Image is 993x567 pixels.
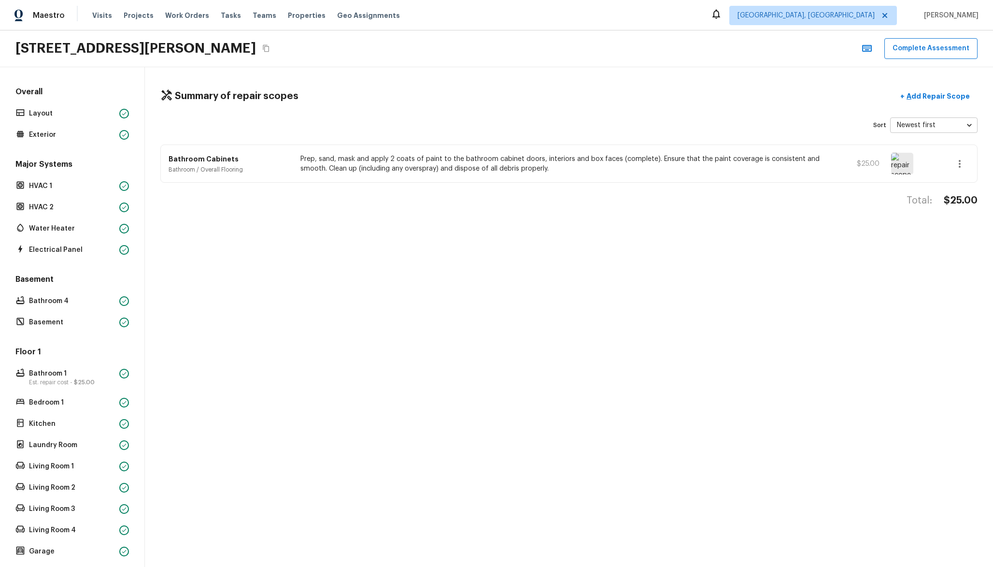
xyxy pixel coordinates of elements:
[905,91,970,101] p: Add Repair Scope
[29,245,115,255] p: Electrical Panel
[14,274,131,287] h5: Basement
[165,11,209,20] span: Work Orders
[33,11,65,20] span: Maestro
[29,109,115,118] p: Layout
[29,318,115,327] p: Basement
[738,11,875,20] span: [GEOGRAPHIC_DATA], [GEOGRAPHIC_DATA]
[920,11,979,20] span: [PERSON_NAME]
[15,40,256,57] h2: [STREET_ADDRESS][PERSON_NAME]
[29,296,115,306] p: Bathroom 4
[29,203,115,212] p: HVAC 2
[29,224,115,233] p: Water Heater
[891,153,913,174] img: repair scope asset
[300,154,824,174] p: Prep, sand, mask and apply 2 coats of paint to the bathroom cabinet doors, interiors and box face...
[29,440,115,450] p: Laundry Room
[29,130,115,140] p: Exterior
[92,11,112,20] span: Visits
[337,11,400,20] span: Geo Assignments
[124,11,154,20] span: Projects
[169,166,289,174] p: Bathroom / Overall Flooring
[29,398,115,407] p: Bedroom 1
[29,181,115,191] p: HVAC 1
[74,379,95,385] span: $25.00
[260,42,272,55] button: Copy Address
[907,194,932,207] h4: Total:
[29,547,115,556] p: Garage
[14,347,131,359] h5: Floor 1
[288,11,326,20] span: Properties
[29,369,115,378] p: Bathroom 1
[29,525,115,535] p: Living Room 4
[221,12,241,19] span: Tasks
[29,483,115,493] p: Living Room 2
[14,159,131,172] h5: Major Systems
[884,38,978,59] button: Complete Assessment
[175,90,298,102] h4: Summary of repair scopes
[253,11,276,20] span: Teams
[890,112,978,138] div: Newest first
[169,154,289,164] p: Bathroom Cabinets
[893,87,978,106] button: +Add Repair Scope
[29,504,115,514] p: Living Room 3
[14,87,131,99] h5: Overall
[29,419,115,429] p: Kitchen
[29,378,115,386] p: Est. repair cost -
[873,121,886,129] p: Sort
[29,462,115,471] p: Living Room 1
[836,159,880,169] p: $25.00
[944,194,978,207] h4: $25.00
